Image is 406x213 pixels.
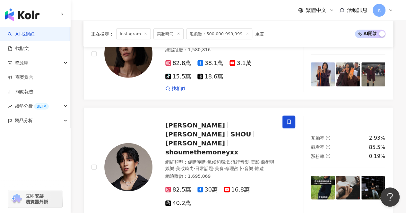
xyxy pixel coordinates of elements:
[8,190,62,208] a: chrome extension立即安裝 瀏覽器外掛
[186,28,252,39] span: 追蹤數：500,000-999,999
[243,166,244,171] span: ·
[34,103,49,110] div: BETA
[380,187,400,207] iframe: Help Scout Beacon - Open
[5,8,39,21] img: logo
[165,173,275,180] div: 總追蹤數 ： 1,695,069
[165,186,191,193] span: 82.5萬
[197,60,223,67] span: 38.1萬
[326,145,330,149] span: question-circle
[15,56,28,70] span: 資源庫
[259,160,261,165] span: ·
[15,113,33,128] span: 競品分析
[10,194,23,204] img: chrome extension
[8,31,35,37] a: searchAI 找網紅
[206,160,207,165] span: ·
[165,148,238,156] span: shoumethemoneyxx
[8,89,33,95] a: 洞察報告
[165,60,191,67] span: 82.8萬
[229,60,252,67] span: 3.1萬
[255,31,264,36] div: 重置
[369,135,385,142] div: 2.93%
[104,30,152,78] img: KOL Avatar
[165,130,225,138] span: [PERSON_NAME]
[361,176,385,200] img: post-image
[369,144,385,151] div: 85.5%
[347,7,367,13] span: 活動訊息
[165,121,225,129] span: [PERSON_NAME]
[244,166,253,171] span: 音樂
[104,143,152,191] img: KOL Avatar
[336,62,360,86] img: post-image
[195,166,213,171] span: 日常話題
[197,186,218,193] span: 30萬
[225,166,243,171] span: 命理占卜
[165,160,274,171] span: 藝術與娛樂
[165,47,275,53] div: 總追蹤數 ： 1,580,816
[165,86,185,92] a: 找相似
[223,166,225,171] span: ·
[188,160,206,165] span: 促購導購
[165,139,225,147] span: [PERSON_NAME]
[174,166,176,171] span: ·
[250,160,259,165] span: 電影
[26,193,48,205] span: 立即安裝 瀏覽器外掛
[253,166,255,171] span: ·
[214,166,223,171] span: 美食
[8,104,12,109] span: rise
[361,62,385,86] img: post-image
[213,166,214,171] span: ·
[91,31,114,36] span: 正在搜尋 ：
[311,144,324,150] span: 觀看率
[207,160,229,165] span: 氣候和環境
[153,28,184,39] span: 美妝時尚
[172,86,185,92] span: 找相似
[83,8,393,100] a: KOL Avatar[PERSON_NAME]Molly網紅類型：流行音樂·藝術與娛樂·美妝時尚·日常話題·音樂·穿搭·旅遊總追蹤數：1,580,81682.8萬38.1萬3.1萬15.5萬18...
[165,159,275,172] div: 網紅類型 ：
[224,186,250,193] span: 16.8萬
[255,166,264,171] span: 旅遊
[8,45,29,52] a: 找貼文
[8,74,33,81] a: 商案媒合
[311,135,324,141] span: 互動率
[15,99,49,113] span: 趨勢分析
[311,154,324,159] span: 漲粉率
[231,160,249,165] span: 流行音樂
[116,28,151,39] span: Instagram
[377,7,380,14] span: K
[165,73,191,80] span: 15.5萬
[336,176,360,200] img: post-image
[311,176,335,200] img: post-image
[197,73,223,80] span: 18.6萬
[194,166,195,171] span: ·
[229,160,231,165] span: ·
[326,154,330,158] span: question-circle
[249,160,250,165] span: ·
[176,166,194,171] span: 美妝時尚
[230,130,251,138] span: SHOU
[306,7,326,14] span: 繁體中文
[326,136,330,140] span: question-circle
[311,62,335,86] img: post-image
[369,153,385,160] div: 0.19%
[165,200,191,207] span: 40.2萬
